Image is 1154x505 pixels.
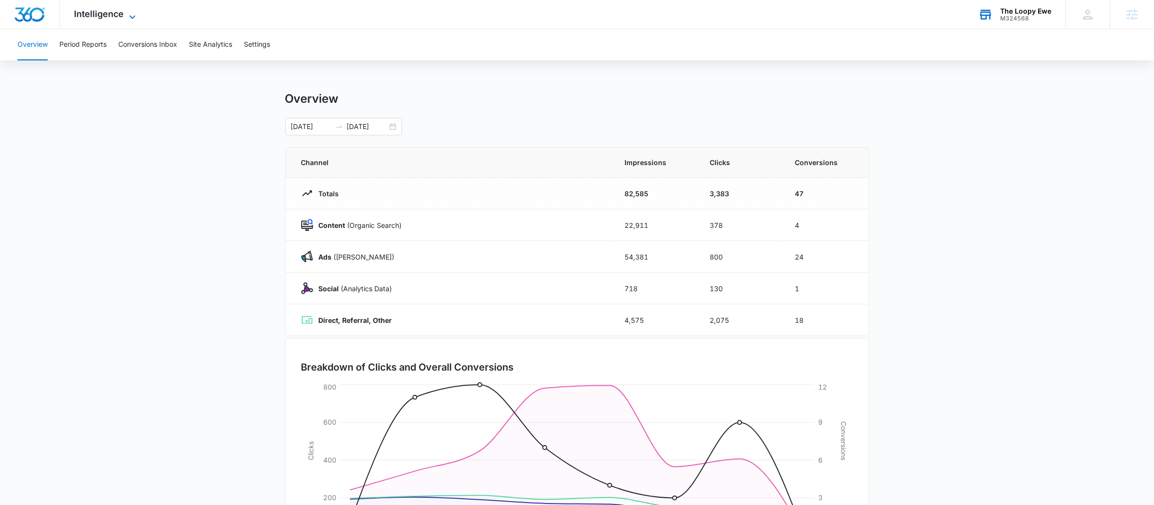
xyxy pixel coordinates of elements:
[313,283,392,294] p: (Analytics Data)
[306,441,314,460] tspan: Clicks
[784,178,869,209] td: 47
[710,157,772,168] span: Clicks
[818,418,823,426] tspan: 9
[301,157,602,168] span: Channel
[59,29,107,60] button: Period Reports
[1000,15,1051,22] div: account id
[698,178,784,209] td: 3,383
[613,241,698,273] td: 54,381
[613,178,698,209] td: 82,585
[698,241,784,273] td: 800
[319,253,332,261] strong: Ads
[323,456,336,464] tspan: 400
[818,493,823,502] tspan: 3
[784,241,869,273] td: 24
[335,123,343,131] span: swap-right
[323,493,336,502] tspan: 200
[698,273,784,304] td: 130
[1000,7,1051,15] div: account name
[118,29,177,60] button: Conversions Inbox
[319,284,339,293] strong: Social
[784,304,869,336] td: 18
[319,316,392,324] strong: Direct, Referral, Other
[698,304,784,336] td: 2,075
[613,209,698,241] td: 22,911
[313,252,395,262] p: ([PERSON_NAME])
[784,209,869,241] td: 4
[18,29,48,60] button: Overview
[301,360,514,374] h3: Breakdown of Clicks and Overall Conversions
[347,121,387,132] input: End date
[285,92,339,106] h1: Overview
[840,421,848,460] tspan: Conversions
[613,273,698,304] td: 718
[323,418,336,426] tspan: 600
[301,251,313,262] img: Ads
[313,188,339,199] p: Totals
[784,273,869,304] td: 1
[244,29,270,60] button: Settings
[795,157,853,168] span: Conversions
[335,123,343,131] span: to
[613,304,698,336] td: 4,575
[301,282,313,294] img: Social
[319,221,346,229] strong: Content
[291,121,331,132] input: Start date
[818,383,827,391] tspan: 12
[301,219,313,231] img: Content
[189,29,232,60] button: Site Analytics
[313,220,402,230] p: (Organic Search)
[323,383,336,391] tspan: 800
[74,9,124,19] span: Intelligence
[698,209,784,241] td: 378
[625,157,687,168] span: Impressions
[818,456,823,464] tspan: 6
